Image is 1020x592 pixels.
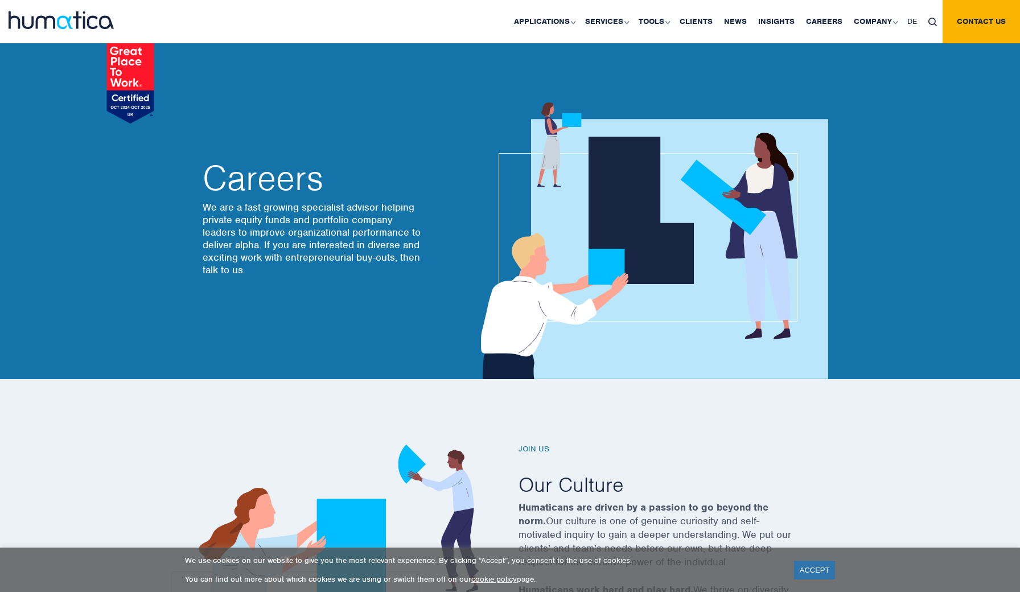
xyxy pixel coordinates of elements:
p: You can find out more about which cookies we are using or switch them off on our page. [185,574,780,584]
p: We use cookies on our website to give you the most relevant experience. By clicking “Accept”, you... [185,556,780,565]
h6: Join us [519,445,826,454]
strong: Humaticans are driven by a passion to go beyond the norm. [519,501,768,527]
span: DE [907,17,917,26]
p: We are a fast growing specialist advisor helping private equity funds and portfolio company leade... [203,201,425,276]
h2: Our Culture [519,471,826,498]
img: search_icon [928,18,937,26]
a: ACCEPT [794,561,836,579]
img: logo [9,11,114,29]
a: cookie policy [471,574,517,584]
p: Our culture is one of genuine curiosity and self-motivated inquiry to gain a deeper understanding... [519,500,826,583]
h2: Careers [203,161,425,195]
img: about_banner1 [470,102,828,379]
